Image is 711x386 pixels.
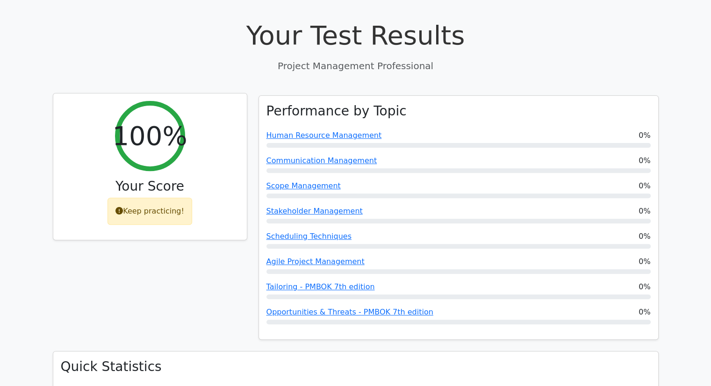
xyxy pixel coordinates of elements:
span: 0% [639,307,650,318]
h3: Quick Statistics [61,359,651,375]
a: Human Resource Management [266,131,382,140]
span: 0% [639,130,650,141]
span: 0% [639,180,650,192]
a: Scheduling Techniques [266,232,352,241]
p: Project Management Professional [53,59,659,73]
a: Communication Management [266,156,377,165]
span: 0% [639,231,650,242]
a: Stakeholder Management [266,207,363,215]
div: Keep practicing! [108,198,192,225]
span: 0% [639,155,650,166]
h2: 100% [112,120,187,151]
a: Scope Management [266,181,341,190]
h3: Your Score [61,179,239,194]
a: Opportunities & Threats - PMBOK 7th edition [266,307,433,316]
span: 0% [639,281,650,293]
a: Tailoring - PMBOK 7th edition [266,282,375,291]
span: 0% [639,256,650,267]
h1: Your Test Results [53,20,659,51]
h3: Performance by Topic [266,103,407,119]
span: 0% [639,206,650,217]
a: Agile Project Management [266,257,365,266]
